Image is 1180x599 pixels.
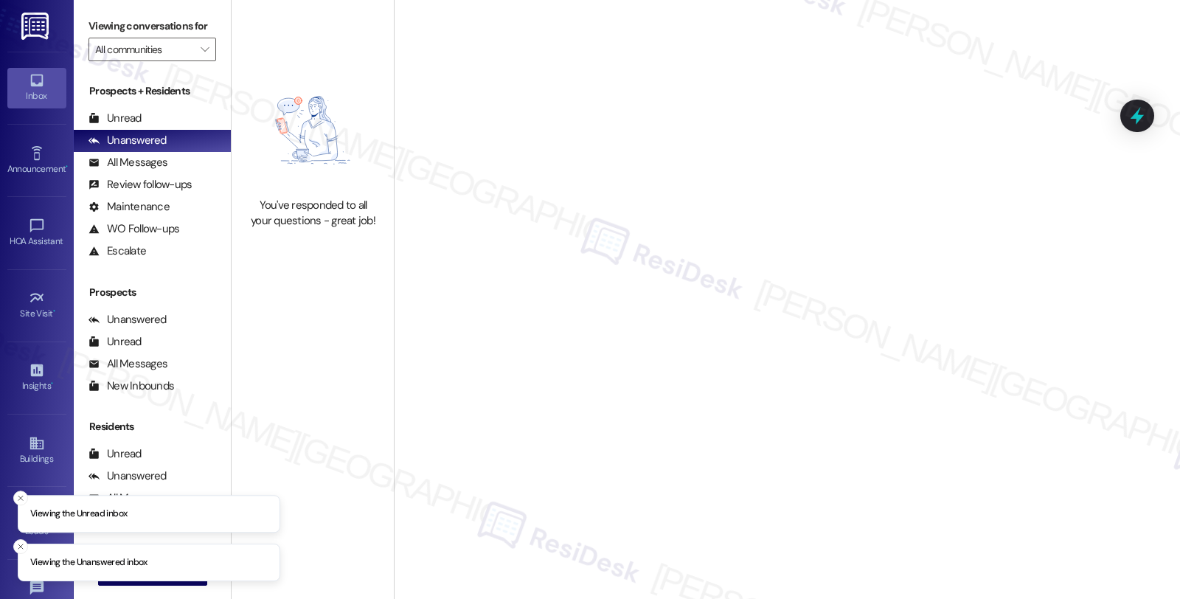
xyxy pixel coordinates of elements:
[7,213,66,253] a: HOA Assistant
[7,503,66,543] a: Leads
[13,491,28,505] button: Close toast
[88,468,167,484] div: Unanswered
[30,556,147,569] p: Viewing the Unanswered inbox
[95,38,192,61] input: All communities
[7,68,66,108] a: Inbox
[248,70,378,190] img: empty-state
[7,358,66,398] a: Insights •
[51,378,53,389] span: •
[88,177,192,193] div: Review follow-ups
[88,243,146,259] div: Escalate
[88,111,142,126] div: Unread
[74,83,231,99] div: Prospects + Residents
[248,198,378,229] div: You've responded to all your questions - great job!
[30,508,127,521] p: Viewing the Unread inbox
[88,15,216,38] label: Viewing conversations for
[53,306,55,316] span: •
[88,446,142,462] div: Unread
[66,162,68,172] span: •
[7,431,66,471] a: Buildings
[88,199,170,215] div: Maintenance
[88,155,167,170] div: All Messages
[88,356,167,372] div: All Messages
[201,44,209,55] i: 
[88,378,174,394] div: New Inbounds
[7,285,66,325] a: Site Visit •
[88,133,167,148] div: Unanswered
[74,419,231,434] div: Residents
[74,285,231,300] div: Prospects
[88,334,142,350] div: Unread
[88,312,167,328] div: Unanswered
[88,221,179,237] div: WO Follow-ups
[13,539,28,554] button: Close toast
[21,13,52,40] img: ResiDesk Logo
